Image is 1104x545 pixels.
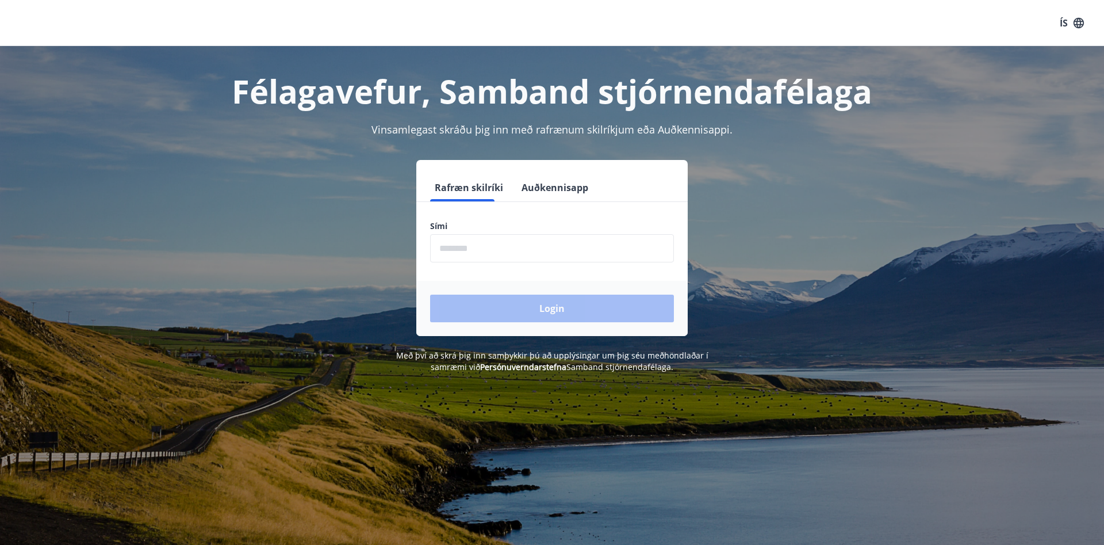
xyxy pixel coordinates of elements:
span: Með því að skrá þig inn samþykkir þú að upplýsingar um þig séu meðhöndlaðar í samræmi við Samband... [396,350,708,372]
h1: Félagavefur, Samband stjórnendafélaga [152,69,952,113]
button: Auðkennisapp [517,174,593,201]
span: Vinsamlegast skráðu þig inn með rafrænum skilríkjum eða Auðkennisappi. [371,123,733,136]
button: Rafræn skilríki [430,174,508,201]
button: ÍS [1053,13,1090,33]
a: Persónuverndarstefna [480,361,566,372]
label: Sími [430,220,674,232]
